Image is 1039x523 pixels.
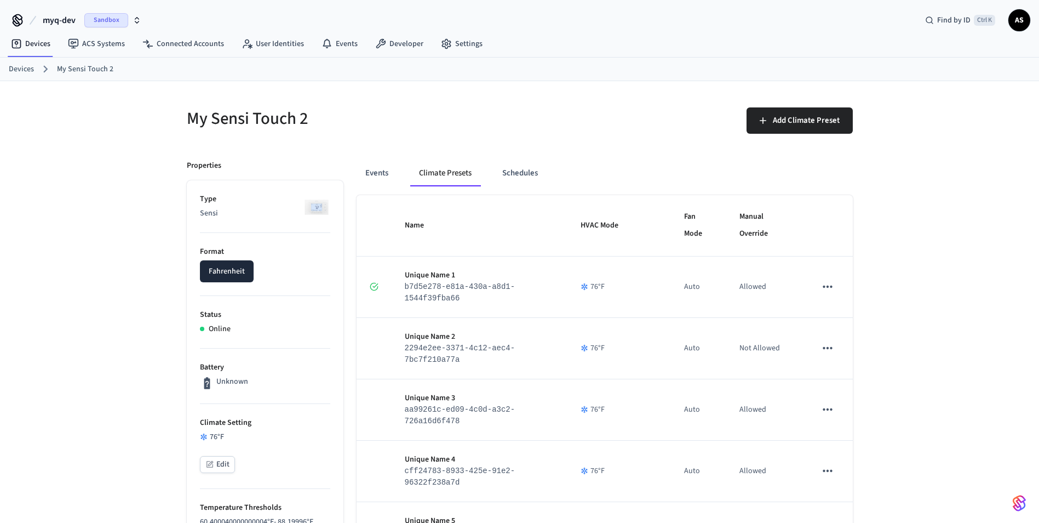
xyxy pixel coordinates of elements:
td: Auto [671,257,727,318]
a: User Identities [233,34,313,54]
p: Status [200,309,330,321]
td: Allowed [726,379,803,441]
p: Climate Setting [200,417,330,429]
a: Events [313,34,366,54]
span: Add Climate Preset [773,113,840,128]
a: Settings [432,34,491,54]
p: Battery [200,362,330,373]
div: 76 °F [581,343,658,354]
p: Unique Name 2 [405,331,554,343]
button: Climate Presets [410,160,480,186]
a: My Sensi Touch 2 [57,64,113,75]
a: Devices [9,64,34,75]
a: Connected Accounts [134,34,233,54]
td: Auto [671,441,727,502]
span: Find by ID [937,15,971,26]
button: Schedules [493,160,547,186]
button: Fahrenheit [200,260,254,282]
p: Type [200,194,330,205]
td: Allowed [726,257,803,318]
div: 76 °F [581,281,658,293]
a: Devices [2,34,59,54]
a: Developer [366,34,432,54]
h5: My Sensi Touch 2 [187,107,513,130]
span: myq-dev [43,14,76,27]
th: Manual Override [726,195,803,257]
span: Ctrl K [974,15,995,26]
td: Not Allowed [726,318,803,379]
td: Auto [671,379,727,441]
span: AS [1009,10,1029,30]
div: Find by IDCtrl K [916,10,1004,30]
p: Unique Name 1 [405,270,554,281]
div: 76 °F [200,431,330,443]
th: Name [392,195,567,257]
code: cff24783-8933-425e-91e2-96322f238a7d [405,467,515,487]
div: 76 °F [581,404,658,416]
code: b7d5e278-e81a-430a-a8d1-1544f39fba66 [405,282,515,303]
p: Online [209,323,231,335]
img: Sensi Smart Thermostat (White) [303,194,330,221]
td: Auto [671,318,727,379]
td: Allowed [726,441,803,502]
p: Properties [187,160,221,172]
p: Sensi [200,208,330,219]
button: AS [1008,9,1030,31]
span: Sandbox [84,13,128,27]
code: aa99261c-ed09-4c0d-a3c2-726a16d6f478 [405,405,515,425]
code: 2294e2ee-3371-4c12-aec4-7bc7f210a77a [405,344,515,364]
a: ACS Systems [59,34,134,54]
button: Edit [200,456,235,473]
img: SeamLogoGradient.69752ec5.svg [1013,494,1026,512]
th: HVAC Mode [567,195,671,257]
p: Unknown [216,376,248,388]
p: Unique Name 4 [405,454,554,465]
button: Events [357,160,397,186]
div: 76 °F [581,465,658,477]
p: Format [200,246,330,258]
p: Temperature Thresholds [200,502,330,514]
button: Add Climate Preset [747,107,853,134]
p: Unique Name 3 [405,393,554,404]
th: Fan Mode [671,195,727,257]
